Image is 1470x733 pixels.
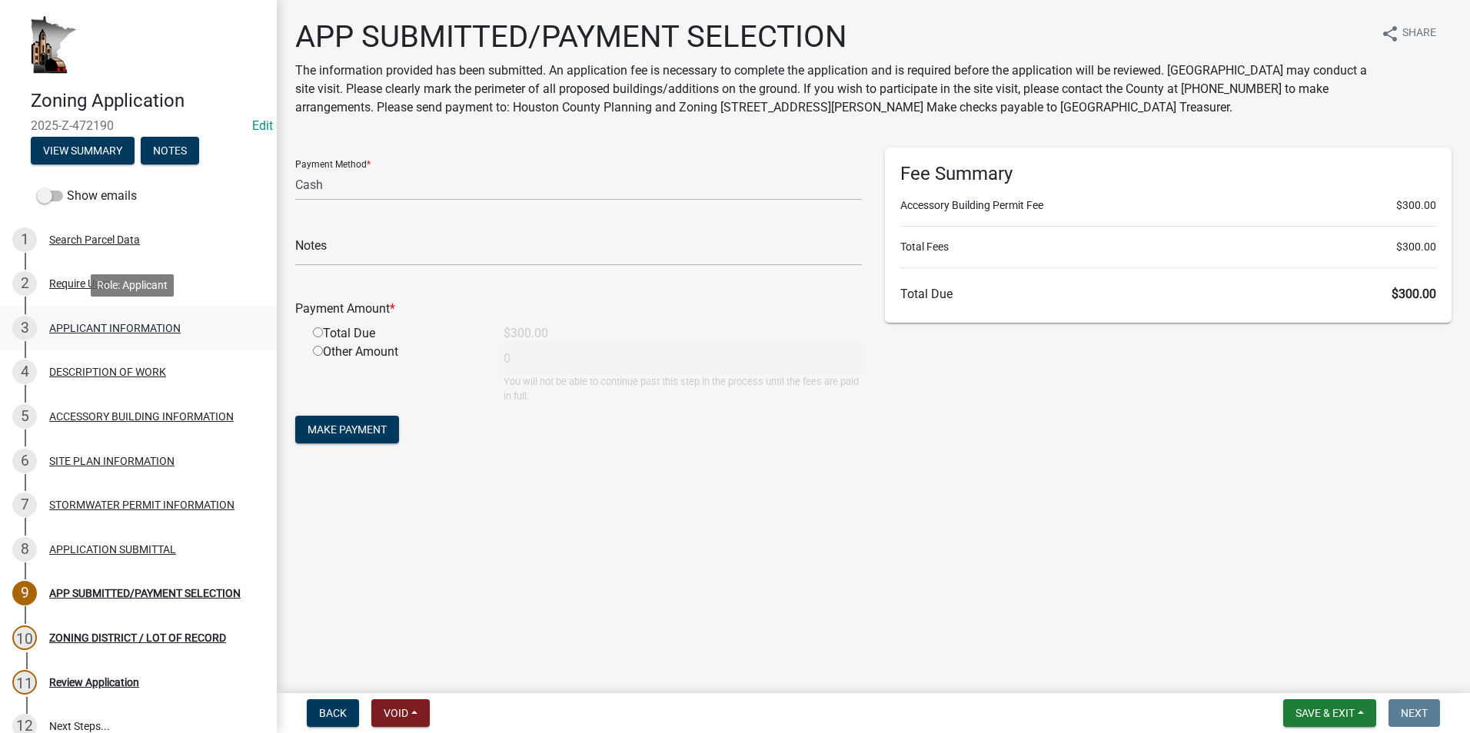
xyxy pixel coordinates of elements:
span: Next [1401,707,1428,719]
h6: Total Due [900,287,1436,301]
button: Save & Exit [1283,699,1376,727]
span: $300.00 [1392,287,1436,301]
div: 9 [12,581,37,605]
div: Other Amount [301,343,492,403]
label: Show emails [37,187,137,205]
span: $300.00 [1396,197,1436,214]
div: Payment Amount [284,300,873,318]
div: 6 [12,449,37,473]
a: Edit [252,118,273,133]
h6: Fee Summary [900,163,1436,185]
div: ACCESSORY BUILDING INFORMATION [49,411,234,422]
div: 10 [12,625,37,650]
wm-modal-confirm: Edit Application Number [252,118,273,133]
i: share [1381,25,1399,43]
button: Void [371,699,430,727]
li: Accessory Building Permit Fee [900,197,1436,214]
span: 2025-Z-472190 [31,118,246,133]
div: Require User [49,278,109,289]
img: Houston County, Minnesota [31,16,77,74]
button: Make Payment [295,416,399,443]
button: shareShare [1369,18,1448,48]
div: APPLICATION SUBMITTAL [49,544,176,555]
span: Share [1402,25,1436,43]
div: 4 [12,360,37,384]
div: Role: Applicant [91,274,174,297]
div: Total Due [301,324,492,343]
button: Next [1389,699,1440,727]
p: The information provided has been submitted. An application fee is necessary to complete the appl... [295,61,1369,117]
div: 2 [12,271,37,296]
div: SITE PLAN INFORMATION [49,456,175,466]
div: APP SUBMITTED/PAYMENT SELECTION [49,588,241,599]
button: View Summary [31,137,135,164]
div: 11 [12,670,37,695]
wm-modal-confirm: Notes [141,145,199,158]
button: Back [307,699,359,727]
span: Make Payment [308,423,387,436]
span: Back [319,707,347,719]
div: Search Parcel Data [49,234,140,245]
div: 1 [12,227,37,252]
div: ZONING DISTRICT / LOT OF RECORD [49,632,226,643]
button: Notes [141,137,199,164]
span: Void [384,707,408,719]
div: 3 [12,316,37,340]
span: $300.00 [1396,239,1436,255]
wm-modal-confirm: Summary [31,145,135,158]
div: 7 [12,493,37,517]
div: APPLICANT INFORMATION [49,323,181,333]
h4: Zoning Application [31,90,264,112]
li: Total Fees [900,239,1436,255]
div: Review Application [49,677,139,688]
div: 8 [12,537,37,562]
div: STORMWATER PERMIT INFORMATION [49,499,234,510]
h1: APP SUBMITTED/PAYMENT SELECTION [295,18,1369,55]
span: Save & Exit [1295,707,1355,719]
div: 5 [12,404,37,429]
div: DESCRIPTION OF WORK [49,366,166,377]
